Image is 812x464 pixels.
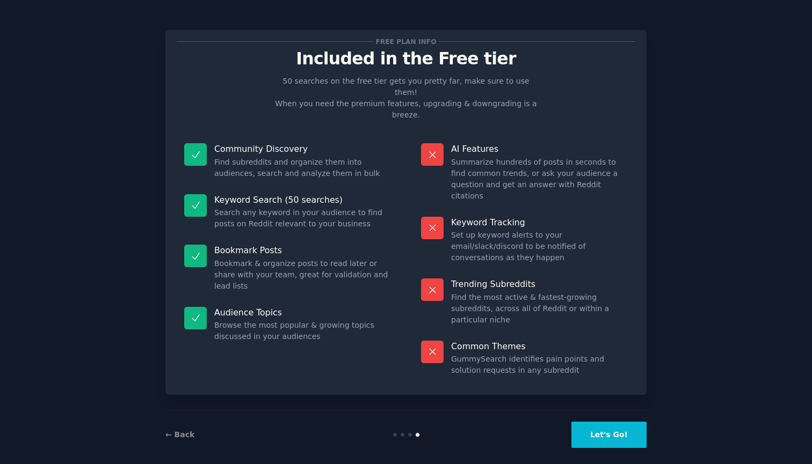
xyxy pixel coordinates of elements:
p: Common Themes [451,341,628,352]
p: Community Discovery [214,143,391,154]
dd: Set up keyword alerts to your email/slack/discord to be notified of conversations as they happen [451,230,628,263]
dd: GummySearch identifies pain points and solution requests in any subreddit [451,353,628,376]
p: Included in the Free tier [177,49,635,68]
span: Free plan info [374,36,438,47]
p: Keyword Search (50 searches) [214,194,391,205]
dd: Find subreddits and organize them into audiences, search and analyze them in bulk [214,157,391,179]
dd: Search any keyword in your audience to find posts on Reddit relevant to your business [214,207,391,230]
dd: Bookmark & organize posts to read later or share with your team, great for validation and lead lists [214,258,391,292]
p: Bookmark Posts [214,245,391,256]
p: Keyword Tracking [451,217,628,228]
dd: Find the most active & fastest-growing subreddits, across all of Reddit or within a particular niche [451,292,628,326]
dd: Summarize hundreds of posts in seconds to find common trends, or ask your audience a question and... [451,157,628,202]
p: AI Features [451,143,628,154]
a: ← Back [165,430,194,439]
p: Trending Subreddits [451,278,628,290]
button: Let's Go! [571,422,647,448]
p: 50 searches on the free tier gets you pretty far, make sure to use them! When you need the premiu... [271,76,541,121]
p: Audience Topics [214,307,391,318]
dd: Browse the most popular & growing topics discussed in your audiences [214,320,391,342]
